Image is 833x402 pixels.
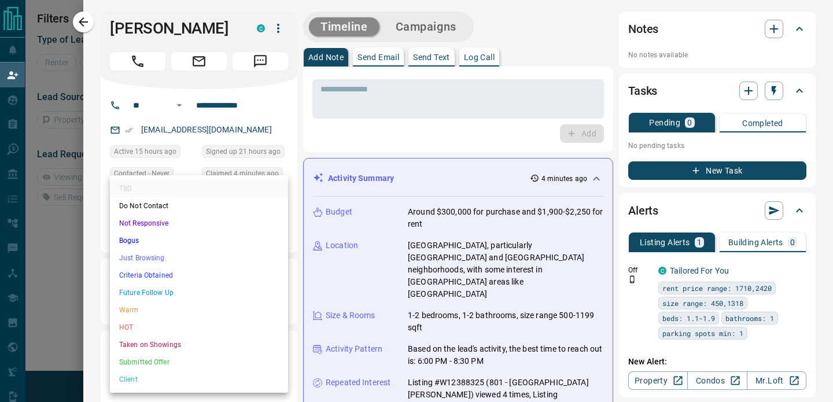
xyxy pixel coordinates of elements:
[110,232,288,249] li: Bogus
[110,371,288,388] li: Client
[110,319,288,336] li: HOT
[110,267,288,284] li: Criteria Obtained
[110,353,288,371] li: Submitted Offer
[110,301,288,319] li: Warm
[110,215,288,232] li: Not Responsive
[110,249,288,267] li: Just Browsing
[110,336,288,353] li: Taken on Showings
[110,197,288,215] li: Do Not Contact
[110,284,288,301] li: Future Follow Up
